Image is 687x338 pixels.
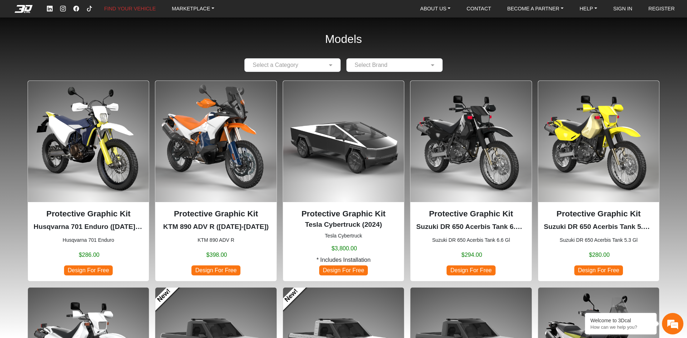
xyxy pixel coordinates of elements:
[544,236,653,244] small: Suzuki DR 650 Acerbis Tank 5.3 Gl
[64,265,113,275] span: Design For Free
[28,80,149,281] div: Husqvarna 701 Enduro
[283,81,404,202] img: Cybertrucknull2024
[410,81,531,202] img: DR 650Acerbis Tank 6.6 Gl1996-2024
[316,256,370,264] span: * Includes Installation
[319,265,368,275] span: Design For Free
[101,3,159,14] a: FIND YOUR VEHICLE
[590,324,651,330] p: How can we help you?
[504,3,566,14] a: BECOME A PARTNER
[544,208,653,220] p: Protective Graphic Kit
[161,208,271,220] p: Protective Graphic Kit
[410,80,532,281] div: Suzuki DR 650 Acerbis Tank 6.6 Gl
[289,220,398,230] p: Tesla Cybertruck (2024)
[191,265,240,275] span: Design For Free
[417,3,453,14] a: ABOUT US
[155,80,277,281] div: KTM 890 ADV R
[464,3,494,14] a: CONTACT
[416,222,526,232] p: Suzuki DR 650 Acerbis Tank 6.6 Gl (1996-2024)
[289,208,398,220] p: Protective Graphic Kit
[161,222,271,232] p: KTM 890 ADV R (2023-2025)
[150,281,179,310] a: New!
[416,236,526,244] small: Suzuki DR 650 Acerbis Tank 6.6 Gl
[34,222,143,232] p: Husqvarna 701 Enduro (2016-2024)
[79,251,99,259] span: $286.00
[538,80,659,281] div: Suzuki DR 650 Acerbis Tank 5.3 Gl
[590,318,651,323] div: Welcome to 3Dcal
[206,251,227,259] span: $398.00
[28,81,149,202] img: 701 Enduronull2016-2024
[610,3,635,14] a: SIGN IN
[577,3,600,14] a: HELP
[34,208,143,220] p: Protective Graphic Kit
[462,251,482,259] span: $294.00
[277,281,306,310] a: New!
[538,81,659,202] img: DR 650Acerbis Tank 5.3 Gl1996-2024
[283,80,404,281] div: Tesla Cybertruck
[645,3,678,14] a: REGISTER
[155,81,276,202] img: 890 ADV R null2023-2025
[34,236,143,244] small: Husqvarna 701 Enduro
[325,23,362,55] h2: Models
[589,251,610,259] span: $280.00
[161,236,271,244] small: KTM 890 ADV R
[544,222,653,232] p: Suzuki DR 650 Acerbis Tank 5.3 Gl (1996-2024)
[574,265,623,275] span: Design For Free
[289,232,398,240] small: Tesla Cybertruck
[447,265,495,275] span: Design For Free
[331,244,357,253] span: $3,800.00
[416,208,526,220] p: Protective Graphic Kit
[169,3,217,14] a: MARKETPLACE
